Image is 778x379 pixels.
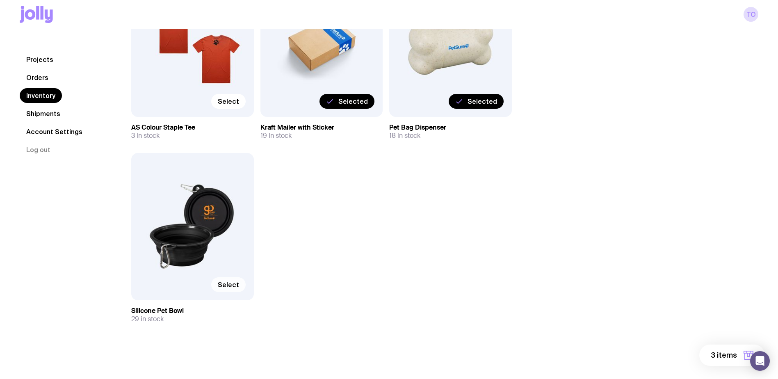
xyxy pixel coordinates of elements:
button: Log out [20,142,57,157]
a: TO [744,7,758,22]
a: Account Settings [20,124,89,139]
span: Selected [468,97,497,105]
div: Open Intercom Messenger [750,351,770,371]
button: 3 items [699,345,765,366]
h3: AS Colour Staple Tee [131,123,254,132]
span: Select [218,97,239,105]
span: Selected [338,97,368,105]
span: 19 in stock [260,132,292,140]
span: Select [218,281,239,289]
h3: Pet Bag Dispenser [389,123,512,132]
a: Projects [20,52,60,67]
h3: Kraft Mailer with Sticker [260,123,383,132]
a: Shipments [20,106,67,121]
span: 3 items [711,350,737,360]
a: Inventory [20,88,62,103]
h3: Silicone Pet Bowl [131,307,254,315]
span: 3 in stock [131,132,160,140]
span: 18 in stock [389,132,420,140]
a: Orders [20,70,55,85]
span: 29 in stock [131,315,164,323]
